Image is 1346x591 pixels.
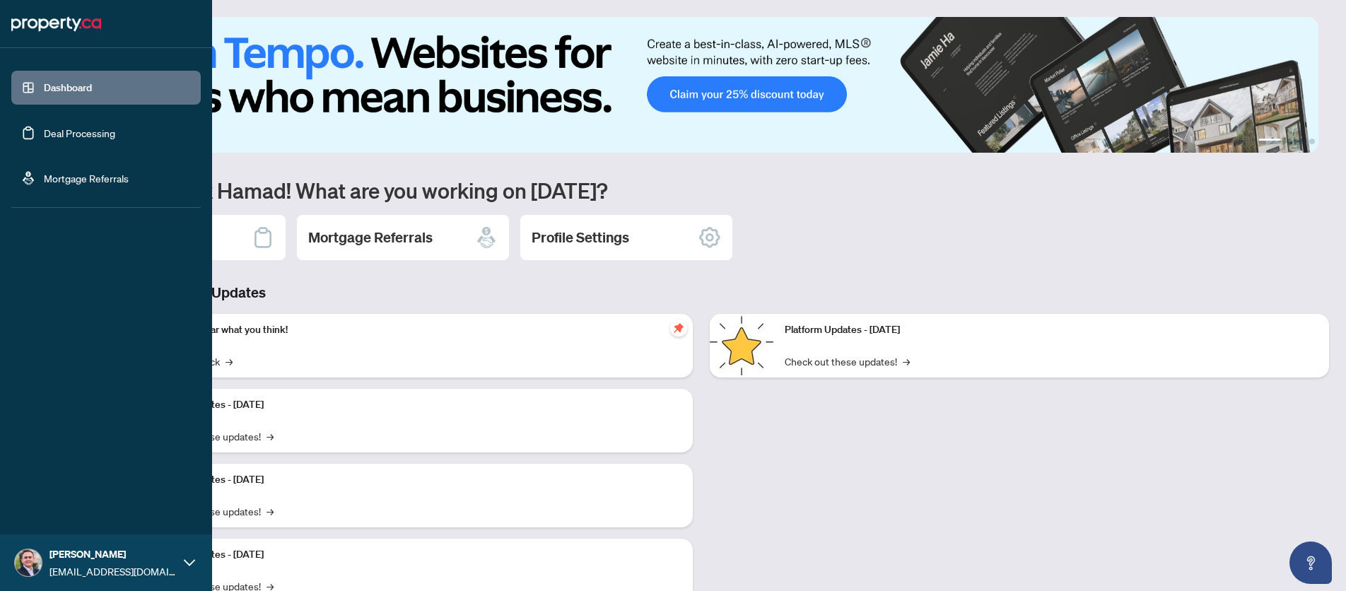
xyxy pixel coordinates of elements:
span: pushpin [670,320,687,337]
h2: Profile Settings [532,228,629,247]
span: → [903,353,910,369]
a: Check out these updates!→ [785,353,910,369]
button: 1 [1258,139,1281,144]
span: → [267,503,274,519]
img: Platform Updates - June 23, 2025 [710,314,773,378]
p: Platform Updates - [DATE] [148,547,681,563]
h2: Mortgage Referrals [308,228,433,247]
a: Mortgage Referrals [44,172,129,185]
h1: Welcome back Hamad! What are you working on [DATE]? [74,177,1329,204]
button: 2 [1287,139,1292,144]
img: Slide 0 [74,17,1318,153]
button: Open asap [1289,542,1332,584]
span: [EMAIL_ADDRESS][DOMAIN_NAME] [49,563,177,579]
p: Platform Updates - [DATE] [148,472,681,488]
p: Platform Updates - [DATE] [785,322,1318,338]
button: 4 [1309,139,1315,144]
h3: Brokerage & Industry Updates [74,283,1329,303]
a: Deal Processing [44,127,115,139]
button: 3 [1298,139,1304,144]
p: Platform Updates - [DATE] [148,397,681,413]
span: → [226,353,233,369]
img: logo [11,13,101,35]
p: We want to hear what you think! [148,322,681,338]
span: [PERSON_NAME] [49,546,177,562]
img: Profile Icon [15,549,42,576]
a: Dashboard [44,81,92,94]
span: → [267,428,274,444]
